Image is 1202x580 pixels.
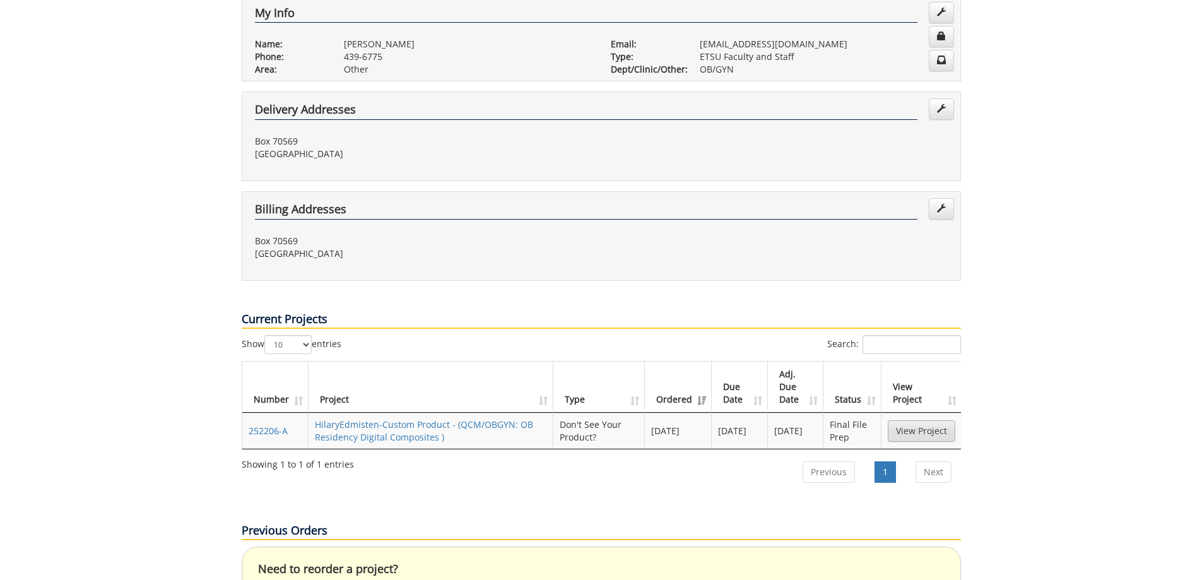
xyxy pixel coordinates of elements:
th: Due Date: activate to sort column ascending [712,362,768,413]
a: Edit Addresses [929,198,954,220]
p: Area: [255,63,325,76]
td: [DATE] [712,413,768,449]
p: Phone: [255,50,325,63]
h4: Billing Addresses [255,203,917,220]
td: Final File Prep [823,413,881,449]
p: Box 70569 [255,135,592,148]
p: Other [344,63,592,76]
a: View Project [888,420,955,442]
a: Change Communication Preferences [929,50,954,71]
p: ETSU Faculty and Staff [700,50,948,63]
p: Type: [611,50,681,63]
a: Next [916,461,952,483]
label: Search: [827,335,961,354]
a: Previous [803,461,855,483]
h4: Need to reorder a project? [258,563,945,576]
h4: Delivery Addresses [255,104,917,120]
p: Previous Orders [242,523,961,540]
select: Showentries [264,335,312,354]
p: Current Projects [242,311,961,329]
th: Status: activate to sort column ascending [823,362,881,413]
p: 439-6775 [344,50,592,63]
th: Type: activate to sort column ascending [553,362,645,413]
td: [DATE] [768,413,824,449]
a: HilaryEdmisten-Custom Product - (QCM/OBGYN: OB Residency Digital Composites ) [315,418,533,443]
p: OB/GYN [700,63,948,76]
input: Search: [863,335,961,354]
p: [PERSON_NAME] [344,38,592,50]
th: Ordered: activate to sort column ascending [645,362,712,413]
a: Edit Info [929,2,954,23]
p: [EMAIL_ADDRESS][DOMAIN_NAME] [700,38,948,50]
p: Box 70569 [255,235,592,247]
td: [DATE] [645,413,712,449]
h4: My Info [255,7,917,23]
th: View Project: activate to sort column ascending [881,362,962,413]
td: Don't See Your Product? [553,413,645,449]
th: Number: activate to sort column ascending [242,362,309,413]
p: [GEOGRAPHIC_DATA] [255,247,592,260]
p: Name: [255,38,325,50]
a: Change Password [929,26,954,47]
th: Project: activate to sort column ascending [309,362,553,413]
th: Adj. Due Date: activate to sort column ascending [768,362,824,413]
label: Show entries [242,335,341,354]
a: Edit Addresses [929,98,954,120]
p: Email: [611,38,681,50]
p: [GEOGRAPHIC_DATA] [255,148,592,160]
p: Dept/Clinic/Other: [611,63,681,76]
div: Showing 1 to 1 of 1 entries [242,453,354,471]
a: 1 [875,461,896,483]
a: 252206-A [249,425,288,437]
